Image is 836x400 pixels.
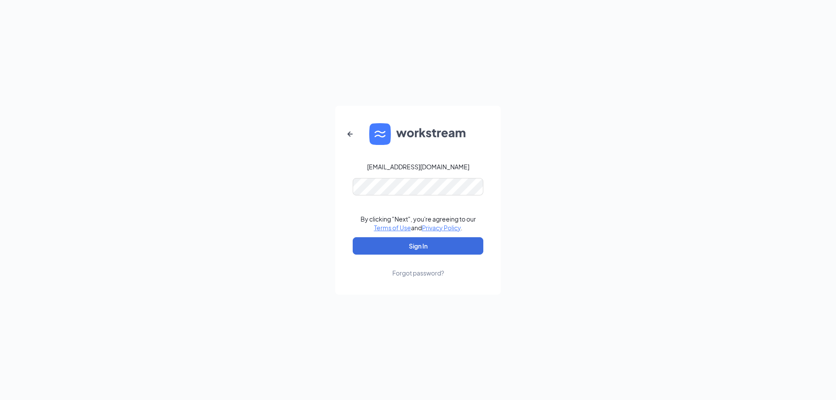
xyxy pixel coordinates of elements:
[340,124,361,145] button: ArrowLeftNew
[392,269,444,277] div: Forgot password?
[422,224,461,232] a: Privacy Policy
[369,123,467,145] img: WS logo and Workstream text
[374,224,411,232] a: Terms of Use
[367,162,469,171] div: [EMAIL_ADDRESS][DOMAIN_NAME]
[392,255,444,277] a: Forgot password?
[361,215,476,232] div: By clicking "Next", you're agreeing to our and .
[345,129,355,139] svg: ArrowLeftNew
[353,237,483,255] button: Sign In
